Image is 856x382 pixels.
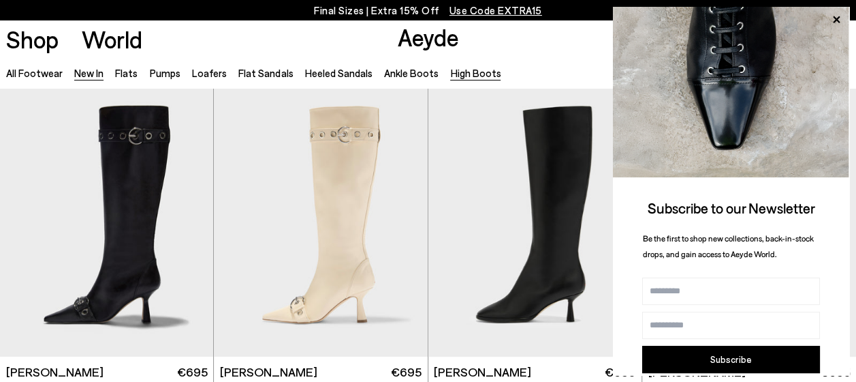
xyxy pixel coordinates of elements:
span: Navigate to /collections/ss25-final-sizes [449,4,542,16]
span: Be the first to shop new collections, back-in-stock drops, and gain access to Aeyde World. [643,233,814,259]
a: Heeled Sandals [305,67,372,79]
img: Vivian Eyelet High Boots [214,88,428,357]
a: Next slide Previous slide [214,88,427,357]
p: Final Sizes | Extra 15% Off [314,2,542,19]
a: Ankle Boots [384,67,439,79]
span: €695 [177,364,208,381]
a: New In [74,67,104,79]
span: Subscribe to our Newsletter [648,199,815,216]
div: 1 / 6 [214,88,428,357]
span: [PERSON_NAME] [434,364,531,381]
a: Flats [115,67,138,79]
a: Pumps [150,67,180,79]
a: High Boots [450,67,501,79]
img: Catherine High Sock Boots [428,88,641,357]
span: [PERSON_NAME] [6,364,104,381]
a: Aeyde [398,23,459,51]
a: Flat Sandals [238,67,293,79]
span: [PERSON_NAME] [220,364,317,381]
a: Loafers [192,67,227,79]
img: ca3f721fb6ff708a270709c41d776025.jpg [613,7,849,177]
a: All Footwear [6,67,63,79]
span: €695 [605,364,635,381]
a: Shop [6,27,59,51]
button: Subscribe [642,346,820,373]
a: World [82,27,142,51]
span: €695 [391,364,422,381]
